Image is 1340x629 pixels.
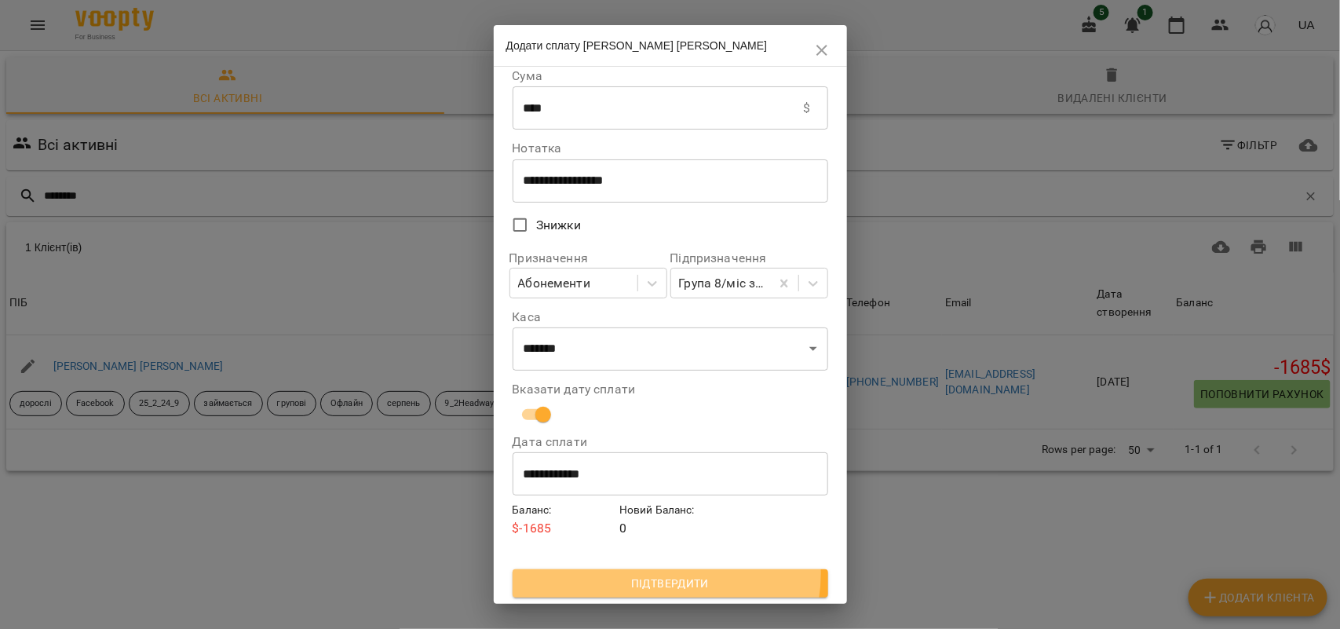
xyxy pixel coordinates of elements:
[513,519,614,538] p: $ -1685
[513,311,828,324] label: Каса
[513,142,828,155] label: Нотатка
[616,499,724,540] div: 0
[525,574,816,593] span: Підтвердити
[513,383,828,396] label: Вказати дату сплати
[513,569,828,598] button: Підтвердити
[679,274,772,293] div: Група 8/міс знижка 1870грн
[506,39,768,52] span: Додати сплату [PERSON_NAME] [PERSON_NAME]
[513,502,614,519] h6: Баланс :
[619,502,721,519] h6: Новий Баланс :
[513,70,828,82] label: Сума
[513,436,828,448] label: Дата сплати
[518,274,590,293] div: Абонементи
[803,99,810,118] p: $
[670,252,828,265] label: Підпризначення
[509,252,667,265] label: Призначення
[536,216,581,235] span: Знижки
